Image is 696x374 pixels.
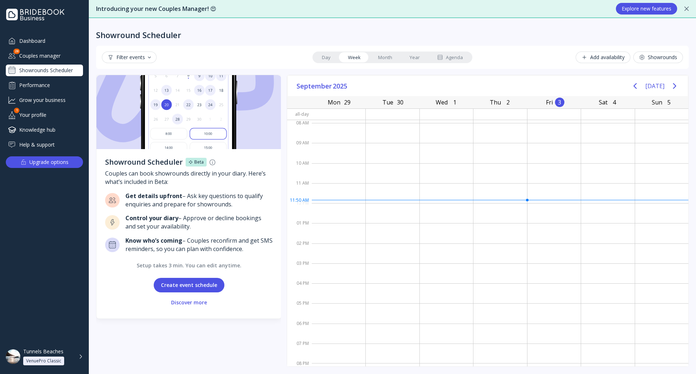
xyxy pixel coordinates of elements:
button: Add availability [576,52,630,63]
div: 08 PM [287,359,312,368]
h5: Showround Scheduler [105,158,183,167]
button: Previous page [628,79,642,93]
div: Sun [650,97,664,107]
div: 12 PM [287,199,312,219]
div: Wed [434,97,450,107]
div: Sat [597,97,610,107]
div: Introducing your new Couples Manager! 😍 [96,5,609,13]
strong: Get details upfront [125,192,182,200]
div: 10 AM [287,159,312,179]
a: Help & support [6,139,83,151]
a: Showrounds Scheduler [6,65,83,76]
button: Explore new features [616,3,677,15]
div: Showrounds [639,54,677,60]
div: 06 PM [287,319,312,339]
div: Thu [488,97,503,107]
a: Couples manager28 [6,50,83,62]
div: Tunnels Beaches [23,348,63,355]
div: 08 AM [287,119,312,139]
a: Knowledge hub [6,124,83,136]
span: 2025 [333,81,348,91]
div: Fri [544,97,555,107]
div: Beta [194,159,204,165]
div: 1 [450,98,459,107]
div: Explore new features [622,6,671,12]
button: Filter events [102,52,157,63]
div: 09 AM [287,139,312,159]
div: Tue [380,97,395,107]
div: Couples can book showrounds directly in your diary. Here’s what’s included in Beta: [105,169,273,186]
div: All-day [287,109,312,119]
div: Agenda [437,54,463,61]
button: Showrounds [633,52,683,63]
div: 1 [14,108,20,113]
div: 03 PM [287,259,312,279]
div: Mon [326,97,343,107]
button: [DATE] [645,79,664,93]
div: 5 [664,98,674,107]
div: 30 [395,98,405,107]
a: Day [313,52,339,62]
div: 01 PM [287,219,312,239]
button: Next page [667,79,682,93]
div: 4 [610,98,619,107]
iframe: Chat Widget [660,339,696,374]
div: – Approve or decline bookings and set your availability. [125,214,273,231]
img: dpr=1,fit=cover,g=face,w=48,h=48 [6,349,20,364]
button: Discover more [164,295,214,310]
strong: Know who’s coming [125,237,182,244]
a: Your profile1 [6,109,83,121]
button: Create event schedule [154,278,224,292]
div: 02 PM [287,239,312,259]
div: 2 [503,98,513,107]
a: Dashboard [6,35,83,47]
div: 07 PM [287,339,312,359]
div: Add availability [581,54,625,60]
button: Upgrade options [6,156,83,168]
div: 05 PM [287,299,312,319]
a: Performance [6,79,83,91]
div: Your profile [6,109,83,121]
a: Year [401,52,428,62]
div: VenuePro Classic [26,358,61,364]
div: 11 AM [287,179,312,199]
div: Filter events [108,54,151,60]
div: 29 [343,98,352,107]
a: Week [339,52,369,62]
div: Setup takes 3 min. You can edit anytime. [105,262,273,269]
button: September2025 [294,81,351,91]
div: Showround Scheduler [96,30,181,40]
div: 04 PM [287,279,312,299]
div: – Ask key questions to qualify enquiries and prepare for showrounds. [125,192,273,209]
a: Grow your business [6,94,83,106]
div: 3 [555,98,564,107]
span: September [297,81,333,91]
div: – Couples reconfirm and get SMS reminders, so you can plan with confidence. [125,237,273,253]
a: Month [369,52,401,62]
div: Upgrade options [29,157,69,167]
div: Couples manager [6,50,83,62]
div: 28 [13,49,20,54]
strong: Control your diary [125,214,178,222]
